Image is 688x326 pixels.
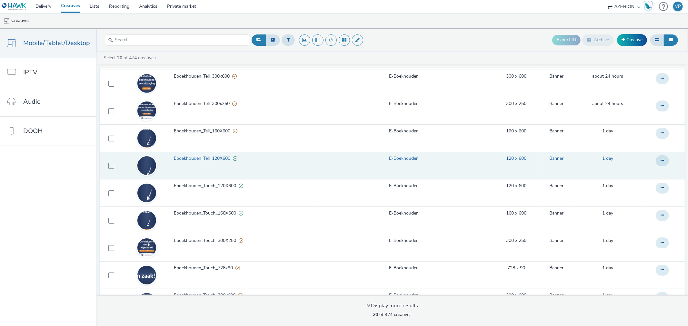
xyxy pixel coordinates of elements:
[549,210,563,216] a: Banner
[508,265,525,271] a: 728 x 90
[602,210,613,216] span: 1 day
[602,183,613,189] div: 9 September 2025, 15:28
[2,3,26,11] img: undefined Logo
[617,34,647,46] a: Creative
[602,155,613,161] span: 1 day
[592,73,623,79] span: about 24 hours
[137,119,156,212] img: df32e628-e0e5-4dc7-a81a-653ae05b74c1.png
[174,292,238,299] span: Eboekhouden_Touch_300x600
[174,210,314,220] a: Eboekhouden_Touch_160X600Valid
[389,292,419,299] a: E-Boekhouden
[664,34,678,45] button: Table
[643,1,656,12] a: Hawk Academy
[389,237,419,244] a: E-Boekhouden
[602,128,613,134] a: 9 September 2025, 15:30
[238,292,243,299] div: Partially valid
[137,238,156,257] img: d8ae22f0-ddb4-4321-b6a9-e75702e3b748.png
[373,312,378,318] strong: 20
[506,128,527,134] a: 160 x 600
[602,292,613,298] span: 1 day
[602,210,613,216] a: 9 September 2025, 15:26
[602,237,613,244] span: 1 day
[174,237,239,244] span: Eboekhouden_Touch_300X250
[549,292,563,299] a: Banner
[23,97,41,106] span: Audio
[233,155,237,162] div: Valid
[506,101,527,107] a: 300 x 250
[233,128,237,135] div: Partially valid
[592,101,623,107] a: 9 September 2025, 15:31
[174,101,314,110] a: Eboekhouden_Tell_300x250Partially valid
[174,155,233,162] span: Eboekhouden_Tell_120X600
[174,265,314,274] a: Eboekhouden_Touch_728x90Partially valid
[602,292,613,299] a: 9 September 2025, 15:19
[602,183,613,189] span: 1 day
[549,237,563,244] a: Banner
[174,73,232,80] span: Eboekhouden_Tell_300x600
[239,210,243,217] div: Valid
[549,73,563,80] a: Banner
[643,1,653,12] img: Hawk Academy
[174,183,314,192] a: Eboekhouden_Touch_120X600Valid
[105,34,250,46] input: Search...
[389,210,419,216] a: E-Boekhouden
[675,2,681,11] div: VP
[373,312,412,318] span: of 474 creatives
[366,302,418,310] div: Display more results
[592,73,623,80] div: 9 September 2025, 15:32
[389,265,419,271] a: E-Boekhouden
[174,265,235,271] span: Eboekhouden_Touch_728x90
[602,237,613,244] a: 9 September 2025, 15:24
[650,34,664,45] button: Grid
[506,292,527,299] a: 300 x 600
[506,183,527,189] a: 120 x 600
[549,183,563,189] a: Banner
[602,128,613,134] span: 1 day
[174,183,239,189] span: Eboekhouden_Touch_120X600
[117,55,122,61] strong: 20
[174,292,314,302] a: Eboekhouden_Touch_300x600Partially valid
[137,101,156,120] img: 32bb7190-3db2-4446-9783-c61bcf00819e.png
[602,265,613,271] a: 9 September 2025, 15:23
[103,55,158,61] a: Select of 474 creatives
[506,155,527,162] a: 120 x 600
[3,18,10,24] img: mobile
[232,73,237,80] div: Partially valid
[552,35,581,45] button: Export ID
[174,237,314,247] a: Eboekhouden_Touch_300X250Partially valid
[174,128,233,134] span: Eboekhouden_Tell_160X600
[137,146,156,240] img: e3deb180-205d-470e-aa77-bc2b1f28fc66.png
[389,183,419,189] a: E-Boekhouden
[23,126,43,136] span: DOOH
[506,73,527,80] a: 300 x 600
[389,128,419,134] a: E-Boekhouden
[549,265,563,271] a: Banner
[239,237,243,244] div: Partially valid
[506,237,527,244] a: 300 x 250
[174,128,314,138] a: Eboekhouden_Tell_160X600Partially valid
[174,210,239,216] span: Eboekhouden_Touch_160X600
[549,101,563,107] a: Banner
[137,103,156,173] img: 0190271b-58f5-4b28-bdf8-32efe29c66d2.png
[592,101,623,107] span: about 24 hours
[602,155,613,162] a: 9 September 2025, 15:29
[174,101,232,107] span: Eboekhouden_Tell_300x250
[602,265,613,271] span: 1 day
[137,266,156,284] img: a497a5b5-83e1-4328-9ed2-7b8e3afb5279.png
[23,38,90,48] span: Mobile/Tablet/Desktop
[506,210,527,216] a: 160 x 600
[174,73,314,83] a: Eboekhouden_Tell_300x600Partially valid
[389,73,419,80] a: E-Boekhouden
[137,65,156,102] img: 029544ea-f847-42ea-b71b-21880e5db166.png
[549,155,563,162] a: Banner
[549,128,563,134] a: Banner
[239,183,243,189] div: Valid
